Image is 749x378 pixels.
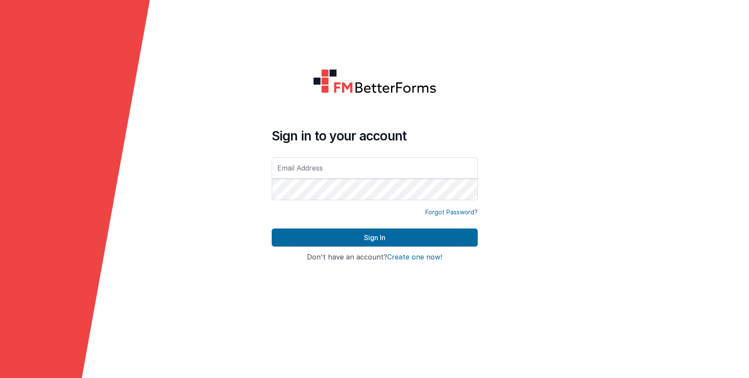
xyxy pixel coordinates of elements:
button: Sign In [272,229,478,247]
a: Forgot Password? [425,208,478,216]
h4: Don't have an account? [272,253,478,261]
button: Create one now! [387,253,442,261]
h4: Sign in to your account [272,128,478,143]
input: Email Address [272,157,478,179]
